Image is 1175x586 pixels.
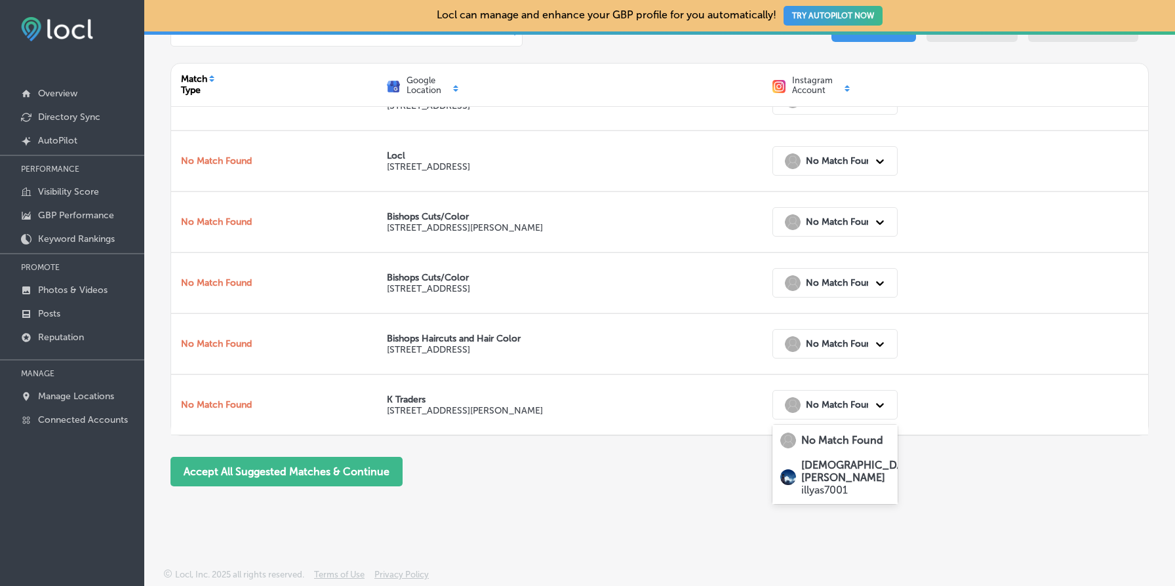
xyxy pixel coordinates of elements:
[407,75,441,95] p: Google Location
[387,272,469,283] strong: Bishops Cuts/Color
[784,6,883,26] button: TRY AUTOPILOT NOW
[181,155,252,166] p: No Match Found
[38,111,100,123] p: Directory Sync
[806,399,877,410] strong: No Match Found
[785,397,801,413] img: No Match Found
[181,399,252,410] p: No Match Found
[170,457,403,486] button: Accept All Suggested Matches & Continue
[38,186,99,197] p: Visibility Score
[38,414,128,425] p: Connected Accounts
[801,484,918,496] p: illyas7001
[374,570,429,586] a: Privacy Policy
[38,135,77,146] p: AutoPilot
[38,233,115,244] p: Keyword Rankings
[806,338,877,349] strong: No Match Found
[38,391,114,402] p: Manage Locations
[387,161,470,172] p: [STREET_ADDRESS]
[314,570,365,586] a: Terms of Use
[387,211,469,222] strong: Bishops Cuts/Color
[181,338,252,349] p: No Match Found
[387,150,405,161] strong: Locl
[181,73,207,96] div: Match Type
[785,275,801,291] img: No Match Found
[806,155,877,166] strong: No Match Found
[38,284,108,296] p: Photos & Videos
[175,570,304,579] p: Locl, Inc. 2025 all rights reserved.
[387,333,521,344] strong: Bishops Haircuts and Hair Color
[21,17,93,41] img: fda3e92497d09a02dc62c9cd864e3231.png
[806,277,877,288] strong: No Match Found
[785,336,801,352] img: No Match Found
[785,214,801,230] img: No Match Found
[780,469,796,485] img: Muhammad Ilyas
[387,405,543,416] p: [STREET_ADDRESS][PERSON_NAME]
[785,153,801,169] img: No Match Found
[801,459,918,484] strong: [DEMOGRAPHIC_DATA][PERSON_NAME]
[387,394,426,405] strong: K Traders
[387,222,543,233] p: [STREET_ADDRESS][PERSON_NAME]
[801,434,883,446] strong: No Match Found
[387,283,470,294] p: [STREET_ADDRESS]
[780,433,796,448] img: No Match Found
[387,344,521,355] p: [STREET_ADDRESS]
[792,75,833,95] p: Instagram Account
[806,216,877,227] strong: No Match Found
[38,332,84,343] p: Reputation
[38,210,114,221] p: GBP Performance
[181,216,252,227] p: No Match Found
[38,88,77,99] p: Overview
[38,308,60,319] p: Posts
[181,277,252,288] p: No Match Found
